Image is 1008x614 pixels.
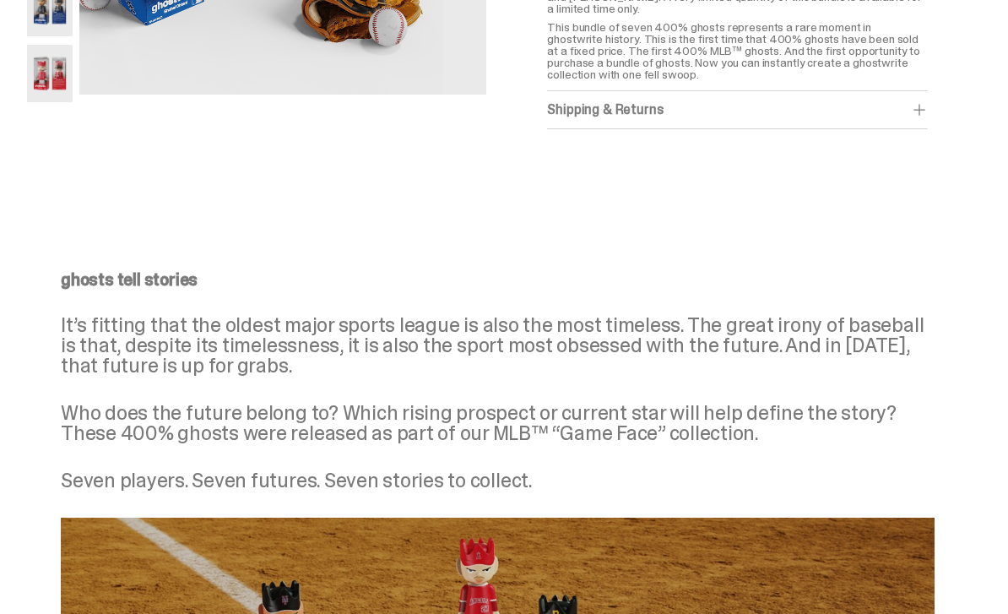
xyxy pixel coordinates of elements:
[61,471,935,492] p: Seven players. Seven futures. Seven stories to collect.
[547,22,928,81] p: This bundle of seven 400% ghosts represents a rare moment in ghostwrite history. This is the firs...
[61,272,935,289] p: ghosts tell stories
[61,316,935,377] p: It’s fitting that the oldest major sports league is also the most timeless. The great irony of ba...
[27,46,73,103] img: 08-ghostwrite-mlb-game-face-complete-set-mike-trout.png
[547,102,928,119] div: Shipping & Returns
[61,404,935,444] p: Who does the future belong to? Which rising prospect or current star will help define the story? ...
